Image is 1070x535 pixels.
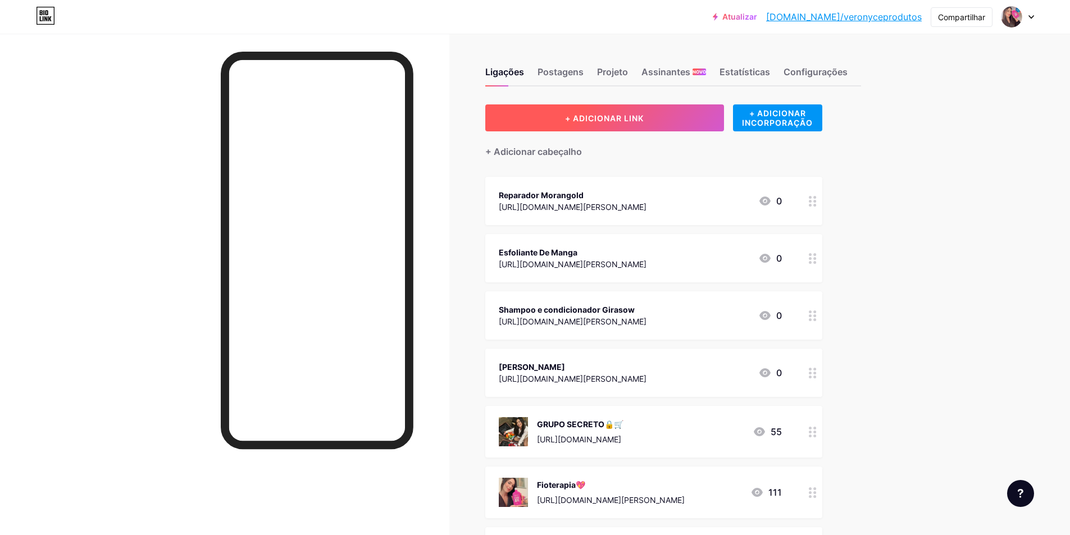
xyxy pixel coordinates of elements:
font: [URL][DOMAIN_NAME][PERSON_NAME] [499,259,646,269]
img: nrfsg7np [1001,6,1022,28]
font: [URL][DOMAIN_NAME][PERSON_NAME] [499,317,646,326]
font: [URL][DOMAIN_NAME][PERSON_NAME] [499,374,646,383]
font: [URL][DOMAIN_NAME] [537,435,621,444]
font: 111 [768,487,782,498]
img: Fioterapia💖 [499,478,528,507]
font: 0 [776,367,782,378]
font: Shampoo e condicionador Girasow [499,305,635,314]
button: + ADICIONAR LINK [485,104,724,131]
font: + ADICIONAR INCORPORAÇÃO [742,108,813,127]
font: GRUPO SECRETO🔒🛒 [537,419,623,429]
a: [DOMAIN_NAME]/veronyceprodutos [766,10,922,24]
font: [DOMAIN_NAME]/veronyceprodutos [766,11,922,22]
img: GRUPO SECRETO🔒🛒 [499,417,528,446]
font: Compartilhar [938,12,985,22]
font: + ADICIONAR LINK [565,113,644,123]
font: Configurações [784,66,848,77]
font: Assinantes [641,66,690,77]
font: Ligações [485,66,524,77]
font: 0 [776,310,782,321]
font: NOVO [693,69,706,75]
font: 55 [771,426,782,437]
font: [URL][DOMAIN_NAME][PERSON_NAME] [537,495,685,505]
font: Estatísticas [720,66,770,77]
font: [URL][DOMAIN_NAME][PERSON_NAME] [499,202,646,212]
font: 0 [776,195,782,207]
font: Postagens [538,66,584,77]
font: [PERSON_NAME] [499,362,565,372]
font: 0 [776,253,782,264]
font: Fioterapia💖 [537,480,585,490]
font: Atualizar [722,12,757,21]
font: Reparador Morangold [499,190,584,200]
font: Projeto [597,66,628,77]
font: + Adicionar cabeçalho [485,146,582,157]
font: Esfoliante De Manga [499,248,577,257]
